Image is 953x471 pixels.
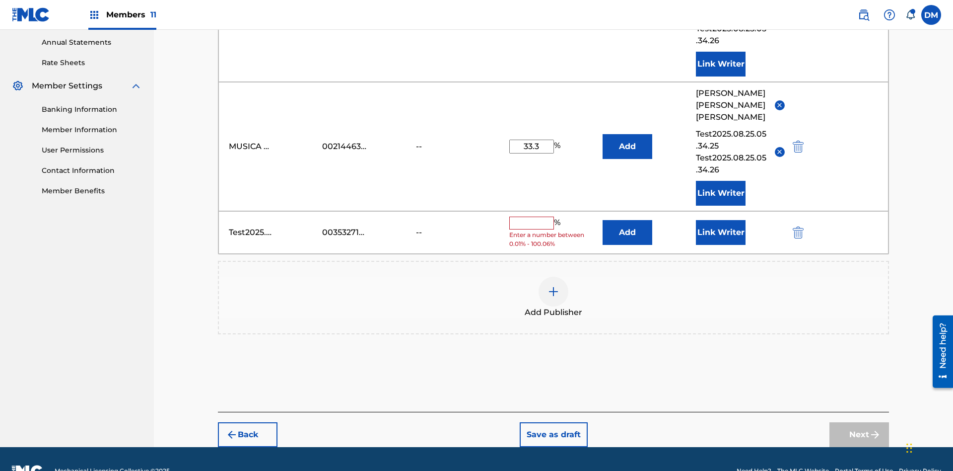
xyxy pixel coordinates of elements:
[42,186,142,196] a: Member Benefits
[793,227,804,238] img: 12a2ab48e56ec057fbd8.svg
[854,5,874,25] a: Public Search
[547,286,559,298] img: add
[226,429,238,441] img: 7ee5dd4eb1f8a8e3ef2f.svg
[12,80,24,92] img: Member Settings
[520,422,588,447] button: Save as draft
[42,104,142,115] a: Banking Information
[906,433,912,463] div: Drag
[12,7,50,22] img: MLC Logo
[218,422,277,447] button: Back
[509,231,598,248] span: Enter a number between 0.01% - 100.06%
[903,423,953,471] iframe: Chat Widget
[793,141,804,153] img: 12a2ab48e56ec057fbd8.svg
[696,87,767,123] span: [PERSON_NAME] [PERSON_NAME] [PERSON_NAME]
[554,140,563,154] span: %
[42,165,142,176] a: Contact Information
[88,9,100,21] img: Top Rightsholders
[696,128,767,176] span: Test2025.08.25.05.34.25 Test2025.08.25.05.34.26
[776,101,783,109] img: remove-from-list-button
[150,10,156,19] span: 11
[905,10,915,20] div: Notifications
[696,52,746,77] button: Link Writer
[921,5,941,25] div: User Menu
[32,80,102,92] span: Member Settings
[776,148,783,156] img: remove-from-list-button
[603,220,652,245] button: Add
[696,220,746,245] button: Link Writer
[42,145,142,156] a: User Permissions
[858,9,870,21] img: search
[106,9,156,20] span: Members
[696,181,746,206] button: Link Writer
[880,5,899,25] div: Help
[42,125,142,135] a: Member Information
[42,37,142,48] a: Annual Statements
[130,80,142,92] img: expand
[603,134,652,159] button: Add
[525,307,582,318] span: Add Publisher
[884,9,895,21] img: help
[554,217,563,230] span: %
[42,58,142,68] a: Rate Sheets
[925,312,953,393] iframe: Resource Center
